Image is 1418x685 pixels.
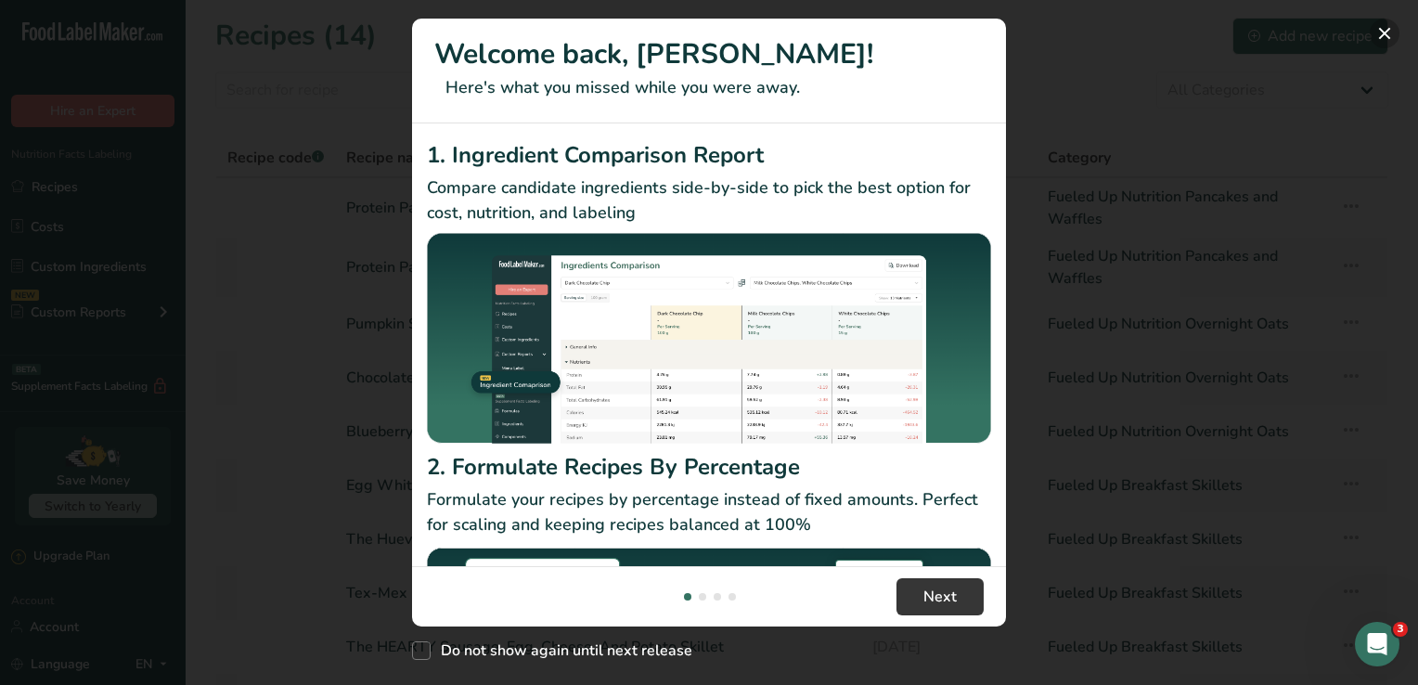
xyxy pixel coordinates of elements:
span: Do not show again until next release [431,641,692,660]
span: 3 [1393,622,1408,637]
h2: 2. Formulate Recipes By Percentage [427,450,991,484]
p: Here's what you missed while you were away. [434,75,984,100]
p: Formulate your recipes by percentage instead of fixed amounts. Perfect for scaling and keeping re... [427,487,991,537]
span: Next [923,586,957,608]
button: Next [896,578,984,615]
img: Ingredient Comparison Report [427,233,991,444]
h1: Welcome back, [PERSON_NAME]! [434,33,984,75]
iframe: Intercom live chat [1355,622,1399,666]
h2: 1. Ingredient Comparison Report [427,138,991,172]
p: Compare candidate ingredients side-by-side to pick the best option for cost, nutrition, and labeling [427,175,991,226]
